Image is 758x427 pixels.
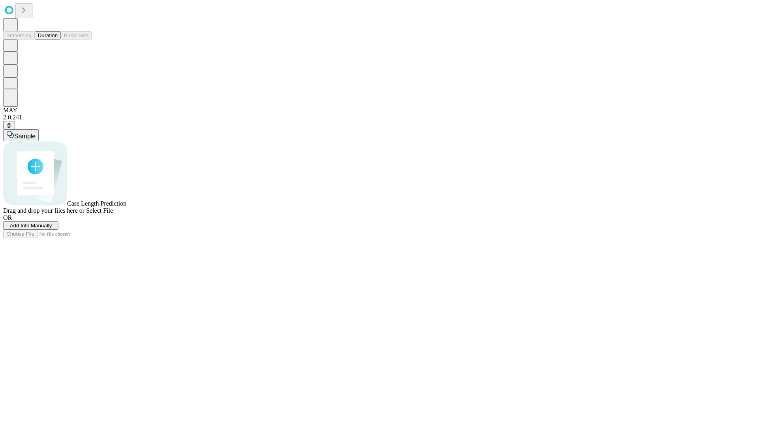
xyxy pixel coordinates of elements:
[10,223,52,229] span: Add Info Manually
[86,207,113,214] span: Select File
[61,31,92,40] button: Block Size
[3,121,15,129] button: @
[35,31,61,40] button: Duration
[6,122,12,128] span: @
[3,207,84,214] span: Drag and drop your files here or
[3,129,39,141] button: Sample
[3,114,755,121] div: 2.0.241
[3,214,12,221] span: OR
[67,200,126,207] span: Case Length Prediction
[3,221,58,230] button: Add Info Manually
[14,133,36,140] span: Sample
[3,107,755,114] div: MAY
[3,31,35,40] button: Smoothing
